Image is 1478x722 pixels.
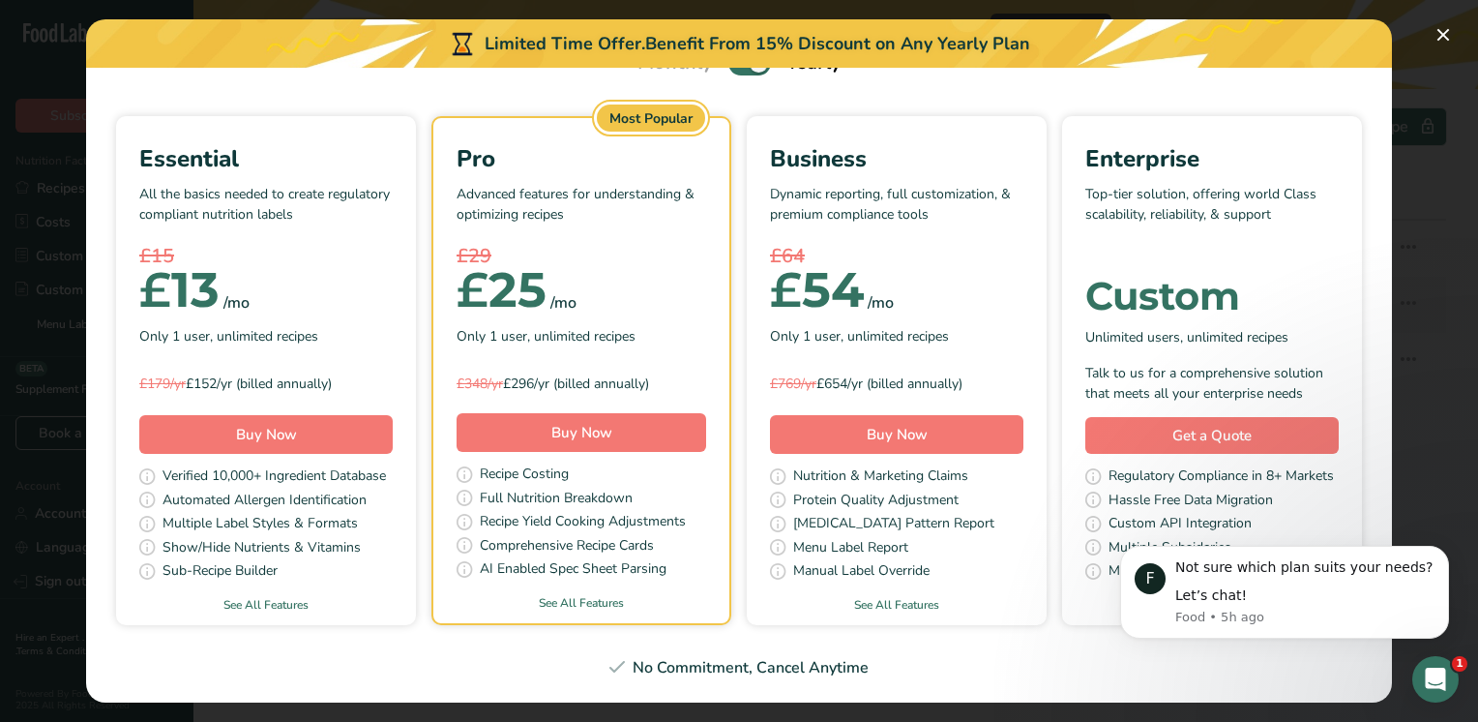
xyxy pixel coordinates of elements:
span: Multiple Label Styles & Formats [163,513,358,537]
span: Menu Label Report [793,537,908,561]
iframe: Intercom notifications message [1091,517,1478,670]
span: Only 1 user, unlimited recipes [139,326,318,346]
button: Buy Now [139,415,393,454]
span: £179/yr [139,375,186,393]
span: Only 1 user, unlimited recipes [770,326,949,346]
span: Full Nutrition Breakdown [480,488,633,512]
a: See All Features [116,596,416,614]
span: Automated Allergen Identification [163,490,367,514]
div: 13 [139,271,220,310]
div: Pro [457,141,706,176]
span: AI Enabled Spec Sheet Parsing [480,558,666,583]
div: 25 [457,271,547,310]
div: Custom [1085,277,1339,316]
span: Comprehensive Recipe Cards [480,535,654,559]
span: £ [770,260,802,319]
span: 1 [1452,656,1467,672]
span: £769/yr [770,375,816,393]
span: Buy Now [867,425,928,444]
span: Sub-Recipe Builder [163,560,278,585]
span: Only 1 user, unlimited recipes [457,326,636,346]
div: £296/yr (billed annually) [457,374,706,394]
div: Enterprise [1085,141,1339,176]
div: Talk to us for a comprehensive solution that meets all your enterprise needs [1085,363,1339,404]
div: Business [770,141,1023,176]
div: £152/yr (billed annually) [139,374,393,394]
span: Unlimited users, unlimited recipes [1085,327,1288,347]
span: Buy Now [551,423,612,442]
div: £64 [770,242,1023,271]
p: All the basics needed to create regulatory compliant nutrition labels [139,184,393,242]
div: /mo [550,291,576,315]
span: Custom API Integration [1108,513,1252,537]
span: [MEDICAL_DATA] Pattern Report [793,513,994,537]
span: Show/Hide Nutrients & Vitamins [163,537,361,561]
div: £29 [457,242,706,271]
a: See All Features [1062,596,1362,614]
iframe: Intercom live chat [1412,656,1459,703]
p: Advanced features for understanding & optimizing recipes [457,184,706,242]
span: Regulatory Compliance in 8+ Markets [1108,466,1334,490]
div: Limited Time Offer. [86,19,1392,68]
div: /mo [868,291,894,315]
span: Get a Quote [1172,425,1252,447]
span: Nutrition & Marketing Claims [793,466,968,490]
div: 54 [770,271,864,310]
span: Buy Now [236,425,297,444]
a: Get a Quote [1085,417,1339,455]
div: £15 [139,242,393,271]
div: £654/yr (billed annually) [770,374,1023,394]
span: Recipe Costing [480,464,569,488]
a: See All Features [747,596,1047,614]
span: Verified 10,000+ Ingredient Database [163,466,386,490]
div: Benefit From 15% Discount on Any Yearly Plan [645,31,1030,57]
button: Buy Now [770,415,1023,454]
p: Dynamic reporting, full customization, & premium compliance tools [770,184,1023,242]
span: Recipe Yield Cooking Adjustments [480,511,686,535]
span: Hassle Free Data Migration [1108,490,1273,514]
a: See All Features [433,594,729,612]
p: Top-tier solution, offering world Class scalability, reliability, & support [1085,184,1339,242]
button: Buy Now [457,413,706,452]
span: Manual Label Override [793,560,930,585]
div: /mo [223,291,250,315]
span: Protein Quality Adjustment [793,490,959,514]
div: Most Popular [597,105,705,132]
div: Essential [139,141,393,176]
div: No Commitment, Cancel Anytime [109,656,1369,679]
span: £348/yr [457,375,503,393]
span: £ [139,260,171,319]
span: £ [457,260,488,319]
